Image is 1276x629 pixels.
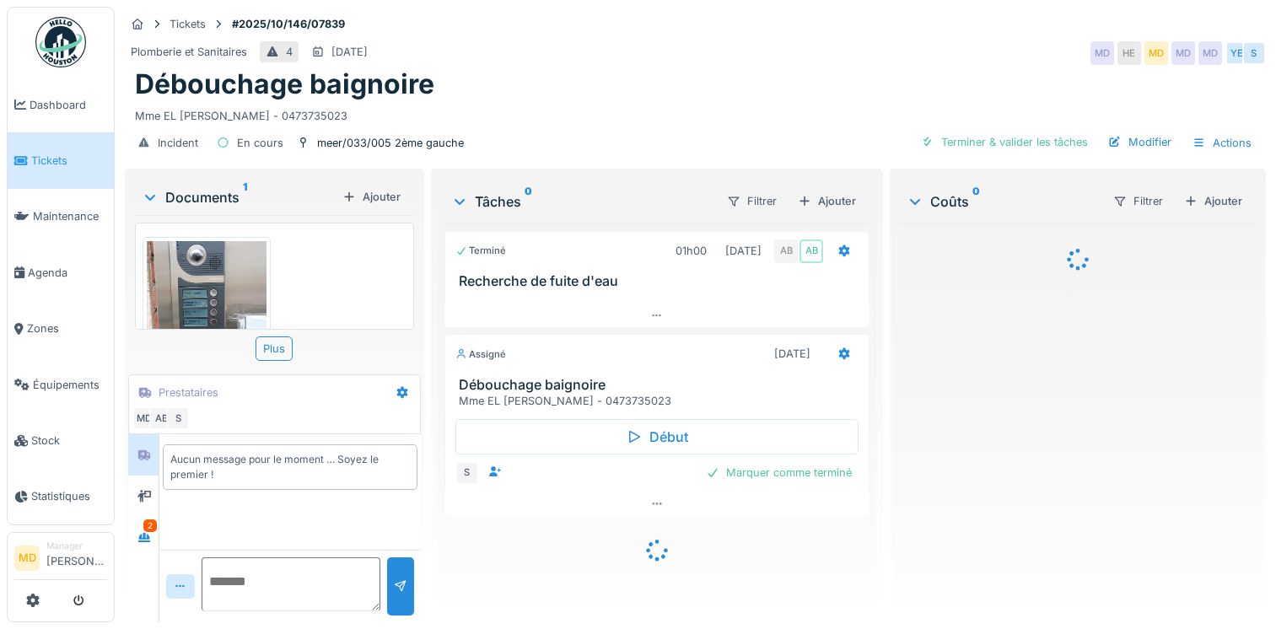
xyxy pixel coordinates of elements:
div: [DATE] [331,44,368,60]
a: MD Manager[PERSON_NAME] [14,540,107,580]
li: MD [14,546,40,571]
sup: 1 [243,187,247,207]
div: MD [1090,41,1114,65]
span: Statistiques [31,488,107,504]
div: Modifier [1101,131,1178,153]
h3: Recherche de fuite d'eau [459,273,862,289]
div: En cours [237,135,283,151]
span: Équipements [33,377,107,393]
a: Tickets [8,132,114,188]
div: [DATE] [725,243,762,259]
div: Tâches [451,191,713,212]
div: Ajouter [336,185,407,208]
div: Mme EL [PERSON_NAME] - 0473735023 [459,393,862,409]
div: S [1242,41,1266,65]
div: MD [1144,41,1168,65]
div: HE [1117,41,1141,65]
img: ejxyowi951pba7lfyfqvtq8ygmi7 [147,241,267,401]
div: Incident [158,135,198,151]
span: Agenda [28,265,107,281]
div: AB [149,406,173,430]
div: AB [800,239,823,263]
div: Mme EL [PERSON_NAME] - 0473735023 [135,101,1256,124]
a: Dashboard [8,77,114,132]
a: Maintenance [8,189,114,245]
div: Plomberie et Sanitaires [131,44,247,60]
a: Équipements [8,357,114,412]
div: Plus [256,336,293,361]
li: [PERSON_NAME] [46,540,107,576]
div: 4 [286,44,293,60]
span: Dashboard [30,97,107,113]
div: YE [1225,41,1249,65]
h1: Débouchage baignoire [135,68,434,100]
img: Badge_color-CXgf-gQk.svg [35,17,86,67]
div: Tickets [170,16,206,32]
div: MD [1171,41,1195,65]
div: Terminé [455,244,506,258]
div: Ajouter [791,190,863,212]
span: Zones [27,320,107,336]
span: Maintenance [33,208,107,224]
div: Marquer comme terminé [699,461,859,484]
div: Début [455,419,859,454]
span: Tickets [31,153,107,169]
div: Ajouter [1177,190,1249,212]
div: Assigné [455,347,506,362]
div: Coûts [907,191,1099,212]
div: [DATE] [774,346,810,362]
div: 01h00 [676,243,707,259]
div: meer/033/005 2ème gauche [317,135,464,151]
div: MD [132,406,156,430]
span: Stock [31,433,107,449]
div: Filtrer [719,189,784,213]
div: AB [774,239,798,263]
a: Statistiques [8,469,114,524]
div: Actions [1185,131,1259,155]
strong: #2025/10/146/07839 [225,16,352,32]
sup: 0 [972,191,980,212]
div: Manager [46,540,107,552]
div: Filtrer [1106,189,1171,213]
a: Zones [8,301,114,357]
div: Terminer & valider les tâches [914,131,1095,153]
sup: 0 [525,191,532,212]
div: MD [1198,41,1222,65]
div: S [455,461,479,485]
a: Agenda [8,245,114,300]
h3: Débouchage baignoire [459,377,862,393]
div: 2 [143,519,157,532]
div: Documents [142,187,336,207]
div: Aucun message pour le moment … Soyez le premier ! [170,452,410,482]
div: S [166,406,190,430]
a: Stock [8,412,114,468]
div: Prestataires [159,384,218,401]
